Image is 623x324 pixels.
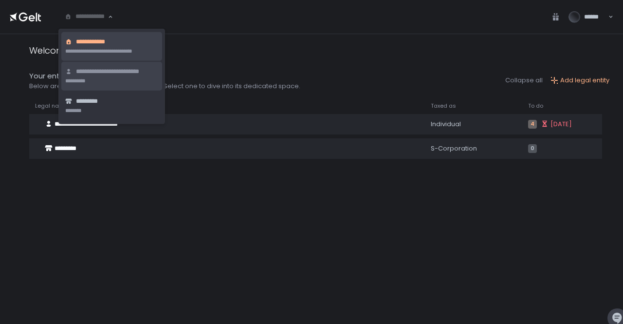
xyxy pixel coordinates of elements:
span: Taxed as [431,102,456,110]
div: Individual [431,120,516,129]
span: [DATE] [550,120,572,129]
div: Your entities [29,71,300,82]
div: Below are the entities you have access to. Select one to dive into its dedicated space. [29,82,300,91]
span: To do [528,102,543,110]
span: Legal name [35,102,68,110]
span: 4 [528,120,537,129]
span: 0 [528,144,537,153]
div: S-Corporation [431,144,516,153]
input: Search for option [65,12,107,22]
div: Welcome to [PERSON_NAME] [29,44,152,57]
div: Search for option [58,7,113,27]
button: Add legal entity [550,76,609,85]
button: Collapse all [505,76,543,85]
